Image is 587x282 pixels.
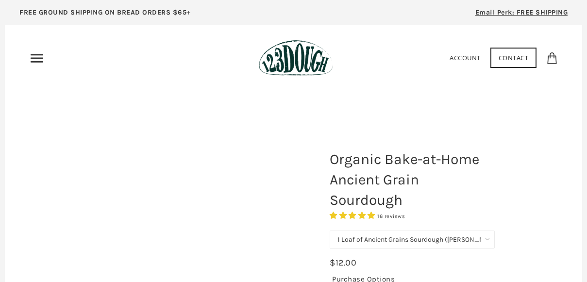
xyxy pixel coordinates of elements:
[29,50,45,66] nav: Primary
[461,5,583,25] a: Email Perk: FREE SHIPPING
[259,40,333,76] img: 123Dough Bakery
[19,7,191,18] p: FREE GROUND SHIPPING ON BREAD ORDERS $65+
[330,256,356,270] div: $12.00
[450,53,481,62] a: Account
[5,5,205,25] a: FREE GROUND SHIPPING ON BREAD ORDERS $65+
[475,8,568,17] span: Email Perk: FREE SHIPPING
[377,213,405,219] span: 16 reviews
[330,211,377,220] span: 4.75 stars
[490,48,537,68] a: Contact
[322,144,502,215] h1: Organic Bake-at-Home Ancient Grain Sourdough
